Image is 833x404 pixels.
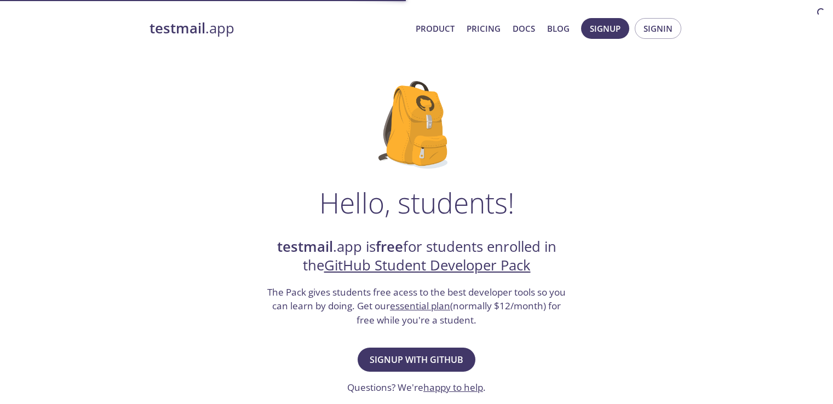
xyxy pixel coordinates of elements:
[376,237,403,256] strong: free
[266,238,567,275] h2: .app is for students enrolled in the
[513,21,535,36] a: Docs
[358,348,475,372] button: Signup with GitHub
[370,352,463,367] span: Signup with GitHub
[390,299,450,312] a: essential plan
[423,381,483,394] a: happy to help
[467,21,501,36] a: Pricing
[324,256,531,275] a: GitHub Student Developer Pack
[378,81,455,169] img: github-student-backpack.png
[277,237,333,256] strong: testmail
[266,285,567,327] h3: The Pack gives students free acess to the best developer tools so you can learn by doing. Get our...
[150,19,205,38] strong: testmail
[150,19,407,38] a: testmail.app
[590,21,621,36] span: Signup
[319,186,514,219] h1: Hello, students!
[644,21,673,36] span: Signin
[635,18,681,39] button: Signin
[581,18,629,39] button: Signup
[547,21,570,36] a: Blog
[347,380,486,395] h3: Questions? We're .
[416,21,455,36] a: Product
